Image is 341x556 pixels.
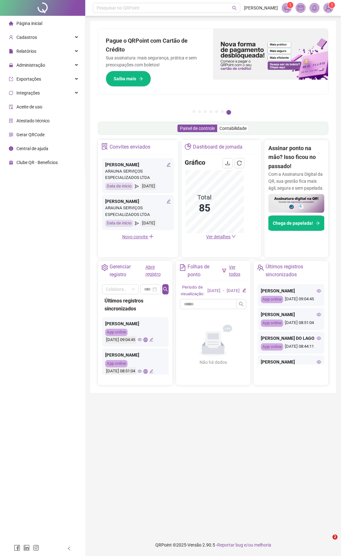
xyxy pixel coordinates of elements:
[209,110,212,113] button: 4
[268,194,324,213] img: banner%2F02c71560-61a6-44d4-94b9-c8ab97240462.png
[135,220,139,227] span: send
[138,369,142,373] span: eye
[166,162,171,167] span: edit
[138,338,142,342] span: eye
[185,143,191,150] span: pie-chart
[229,265,240,277] a: Ver todos
[261,343,283,351] div: App online
[85,534,341,556] footer: QRPoint © 2025 - 2.90.5 -
[188,542,201,547] span: Versão
[106,71,151,87] button: Saiba mais
[9,21,13,26] span: home
[287,2,293,8] sup: 1
[149,234,154,239] span: plus
[105,336,136,344] div: [DATE] 09:04:45
[105,351,165,358] div: [PERSON_NAME]
[213,29,328,80] img: banner%2F096dab35-e1a4-4d07-87c2-cf089f3812bf.png
[261,296,321,303] div: [DATE] 09:04:45
[180,126,215,131] span: Painel de controle
[273,220,313,227] span: Chega de papelada!
[317,336,321,340] span: eye
[101,264,108,271] span: setting
[315,221,320,225] span: arrow-right
[232,6,237,10] span: search
[261,358,321,365] div: [PERSON_NAME]
[110,142,150,152] div: Convites enviados
[289,3,291,7] span: 1
[9,132,13,137] span: qrcode
[237,161,242,166] span: reload
[16,21,42,26] span: Página inicial
[9,63,13,67] span: lock
[16,146,48,151] span: Central de ajuda
[324,3,333,13] img: 83093
[16,35,37,40] span: Cadastros
[9,49,13,53] span: file
[105,320,165,327] div: [PERSON_NAME]
[261,296,283,303] div: App online
[317,360,321,364] span: eye
[221,110,224,113] button: 6
[16,132,45,137] span: Gerar QRCode
[9,35,13,40] span: user-add
[106,54,206,68] p: Sua assinatura: mais segurança, prática e sem preocupações com boletos!
[9,119,13,123] span: solution
[227,288,240,294] div: [DATE]
[106,36,206,54] h2: Pague o QRPoint com Cartão de Crédito
[261,320,321,327] div: [DATE] 08:51:04
[105,360,128,367] div: App online
[222,268,226,273] span: filter
[298,5,303,11] span: mail
[215,110,218,113] button: 5
[135,183,139,190] span: send
[268,144,324,171] h2: Assinar ponto na mão? Isso ficou no passado!
[261,287,321,294] div: [PERSON_NAME]
[204,110,207,113] button: 3
[105,183,133,190] div: Data de início
[143,338,147,342] span: global
[110,263,145,278] div: Gerenciar registro
[14,545,20,551] span: facebook
[219,126,247,131] span: Contabilidade
[9,77,13,81] span: export
[9,105,13,109] span: audit
[33,545,39,551] span: instagram
[217,542,271,547] span: Reportar bug e/ou melhoria
[16,49,36,54] span: Relatórios
[141,183,157,190] div: [DATE]
[149,369,153,373] span: edit
[320,535,335,550] iframe: Intercom live chat
[122,234,154,239] span: Novo convite
[242,288,246,292] span: edit
[105,329,128,336] div: App online
[16,118,50,123] span: Atestado técnico
[206,234,230,239] span: Ver detalhes
[166,199,171,204] span: edit
[105,297,166,313] div: Últimos registros sincronizados
[268,171,324,192] p: Com a Assinatura Digital da QR, sua gestão fica mais ágil, segura e sem papelada.
[180,284,205,297] div: Período de visualização:
[105,367,136,375] div: [DATE] 08:51:04
[67,546,71,551] span: left
[16,90,40,95] span: Integrações
[105,205,171,218] div: ARAUNA SERVIÇOS ESPECIALIZADOS LTDA
[105,161,171,168] div: [PERSON_NAME]
[16,76,41,82] span: Exportações
[184,359,242,366] div: Não há dados
[146,265,161,277] a: Abrir registro
[206,234,236,239] a: Ver detalhes down
[193,142,242,152] div: Dashboard de jornada
[198,110,201,113] button: 2
[141,220,157,227] div: [DATE]
[257,264,264,271] span: team
[261,311,321,318] div: [PERSON_NAME]
[9,91,13,95] span: sync
[9,146,13,151] span: info-circle
[105,198,171,205] div: [PERSON_NAME]
[312,5,317,11] span: bell
[16,160,58,165] span: Clube QR - Beneficios
[16,63,45,68] span: Administração
[244,4,278,11] span: [PERSON_NAME]
[207,288,220,294] div: [DATE]
[265,215,328,231] button: Chega de papelada!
